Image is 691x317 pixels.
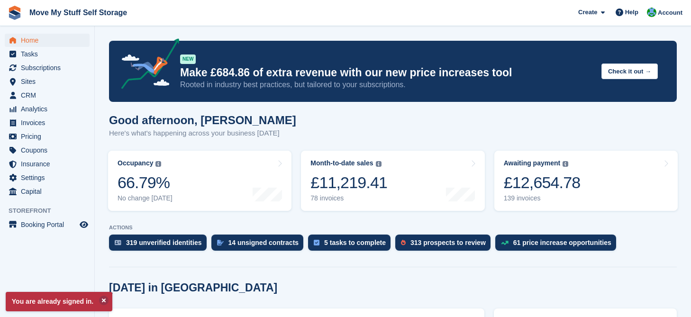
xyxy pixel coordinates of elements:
[21,171,78,184] span: Settings
[21,61,78,74] span: Subscriptions
[658,8,682,18] span: Account
[501,241,509,245] img: price_increase_opportunities-93ffe204e8149a01c8c9dc8f82e8f89637d9d84a8eef4429ea346261dce0b2c0.svg
[155,161,161,167] img: icon-info-grey-7440780725fd019a000dd9b08b2336e03edf1995a4989e88bcd33f0948082b44.svg
[78,219,90,230] a: Preview store
[109,225,677,231] p: ACTIONS
[5,144,90,157] a: menu
[504,173,581,192] div: £12,654.78
[21,218,78,231] span: Booking Portal
[5,61,90,74] a: menu
[180,66,594,80] p: Make £684.86 of extra revenue with our new price increases tool
[21,89,78,102] span: CRM
[410,239,486,246] div: 313 prospects to review
[126,239,202,246] div: 319 unverified identities
[21,144,78,157] span: Coupons
[180,80,594,90] p: Rooted in industry best practices, but tailored to your subscriptions.
[8,6,22,20] img: stora-icon-8386f47178a22dfd0bd8f6a31ec36ba5ce8667c1dd55bd0f319d3a0aa187defe.svg
[21,102,78,116] span: Analytics
[578,8,597,17] span: Create
[395,235,495,255] a: 313 prospects to review
[118,173,173,192] div: 66.79%
[217,240,224,245] img: contract_signature_icon-13c848040528278c33f63329250d36e43548de30e8caae1d1a13099fd9432cc5.svg
[21,185,78,198] span: Capital
[109,114,296,127] h1: Good afternoon, [PERSON_NAME]
[310,173,387,192] div: £11,219.41
[26,5,131,20] a: Move My Stuff Self Storage
[21,47,78,61] span: Tasks
[308,235,395,255] a: 5 tasks to complete
[314,240,319,245] img: task-75834270c22a3079a89374b754ae025e5fb1db73e45f91037f5363f120a921f8.svg
[5,130,90,143] a: menu
[324,239,386,246] div: 5 tasks to complete
[5,218,90,231] a: menu
[109,235,211,255] a: 319 unverified identities
[180,54,196,64] div: NEW
[21,130,78,143] span: Pricing
[310,159,373,167] div: Month-to-date sales
[376,161,382,167] img: icon-info-grey-7440780725fd019a000dd9b08b2336e03edf1995a4989e88bcd33f0948082b44.svg
[109,128,296,139] p: Here's what's happening across your business [DATE]
[118,194,173,202] div: No change [DATE]
[563,161,568,167] img: icon-info-grey-7440780725fd019a000dd9b08b2336e03edf1995a4989e88bcd33f0948082b44.svg
[401,240,406,245] img: prospect-51fa495bee0391a8d652442698ab0144808aea92771e9ea1ae160a38d050c398.svg
[301,151,484,211] a: Month-to-date sales £11,219.41 78 invoices
[310,194,387,202] div: 78 invoices
[5,157,90,171] a: menu
[5,116,90,129] a: menu
[9,206,94,216] span: Storefront
[5,89,90,102] a: menu
[21,34,78,47] span: Home
[109,281,277,294] h2: [DATE] in [GEOGRAPHIC_DATA]
[21,116,78,129] span: Invoices
[625,8,638,17] span: Help
[115,240,121,245] img: verify_identity-adf6edd0f0f0b5bbfe63781bf79b02c33cf7c696d77639b501bdc392416b5a36.svg
[5,34,90,47] a: menu
[21,75,78,88] span: Sites
[494,151,678,211] a: Awaiting payment £12,654.78 139 invoices
[228,239,299,246] div: 14 unsigned contracts
[647,8,656,17] img: Dan
[6,292,112,311] p: You are already signed in.
[5,47,90,61] a: menu
[21,157,78,171] span: Insurance
[108,151,291,211] a: Occupancy 66.79% No change [DATE]
[5,75,90,88] a: menu
[5,185,90,198] a: menu
[504,159,561,167] div: Awaiting payment
[495,235,621,255] a: 61 price increase opportunities
[5,171,90,184] a: menu
[113,38,180,92] img: price-adjustments-announcement-icon-8257ccfd72463d97f412b2fc003d46551f7dbcb40ab6d574587a9cd5c0d94...
[601,63,658,79] button: Check it out →
[211,235,309,255] a: 14 unsigned contracts
[118,159,153,167] div: Occupancy
[504,194,581,202] div: 139 invoices
[513,239,611,246] div: 61 price increase opportunities
[5,102,90,116] a: menu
